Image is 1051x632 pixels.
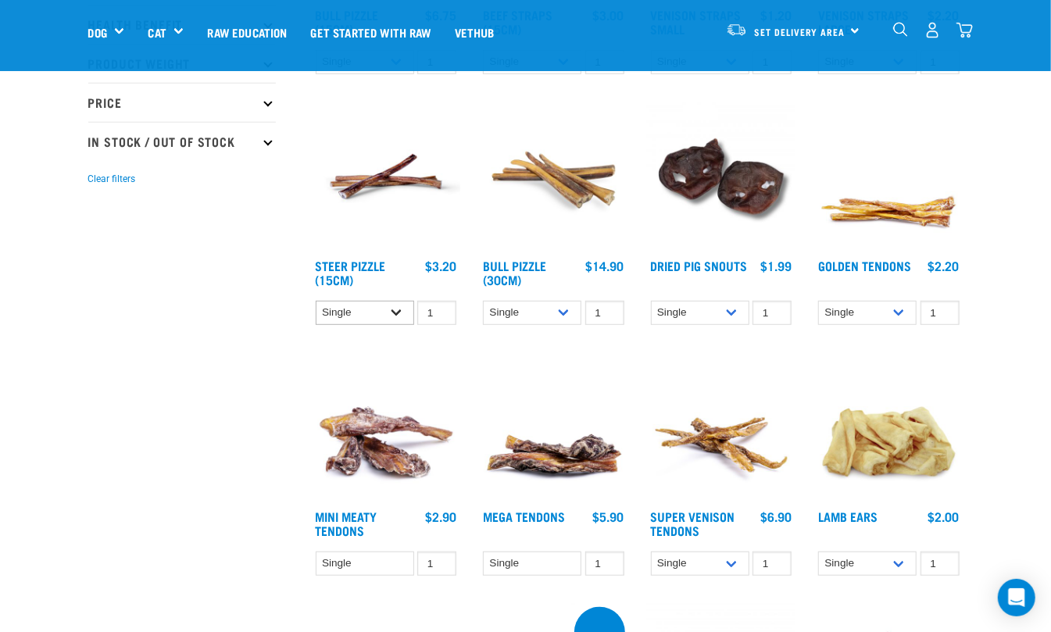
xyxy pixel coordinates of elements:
[921,301,960,325] input: 1
[760,509,792,523] div: $6.90
[928,259,960,273] div: $2.20
[753,301,792,325] input: 1
[88,83,276,122] p: Price
[443,1,506,63] a: Vethub
[814,353,963,502] img: Pile Of Lamb Ears Treat For Pets
[316,262,386,283] a: Steer Pizzle (15cm)
[593,509,624,523] div: $5.90
[316,512,377,534] a: Mini Meaty Tendons
[425,509,456,523] div: $2.90
[148,23,166,41] a: Cat
[647,353,796,502] img: 1286 Super Tendons 01
[647,102,796,252] img: IMG 9990
[299,1,443,63] a: Get started with Raw
[312,353,461,502] img: 1289 Mini Tendons 01
[651,262,748,269] a: Dried Pig Snouts
[483,262,546,283] a: Bull Pizzle (30cm)
[760,259,792,273] div: $1.99
[88,172,136,186] button: Clear filters
[417,552,456,576] input: 1
[998,579,1035,616] div: Open Intercom Messenger
[755,29,845,34] span: Set Delivery Area
[814,102,963,252] img: 1293 Golden Tendons 01
[585,301,624,325] input: 1
[924,22,941,38] img: user.png
[921,552,960,576] input: 1
[818,512,878,520] a: Lamb Ears
[88,122,276,161] p: In Stock / Out Of Stock
[195,1,298,63] a: Raw Education
[312,102,461,252] img: Raw Essentials Steer Pizzle 15cm
[818,262,911,269] a: Golden Tendons
[585,552,624,576] input: 1
[479,102,628,252] img: Bull Pizzle 30cm for Dogs
[483,512,565,520] a: Mega Tendons
[425,259,456,273] div: $3.20
[753,552,792,576] input: 1
[956,22,973,38] img: home-icon@2x.png
[928,509,960,523] div: $2.00
[893,22,908,37] img: home-icon-1@2x.png
[726,23,747,37] img: van-moving.png
[479,353,628,502] img: 1295 Mega Tendons 01
[88,23,107,41] a: Dog
[586,259,624,273] div: $14.90
[417,301,456,325] input: 1
[651,512,735,534] a: Super Venison Tendons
